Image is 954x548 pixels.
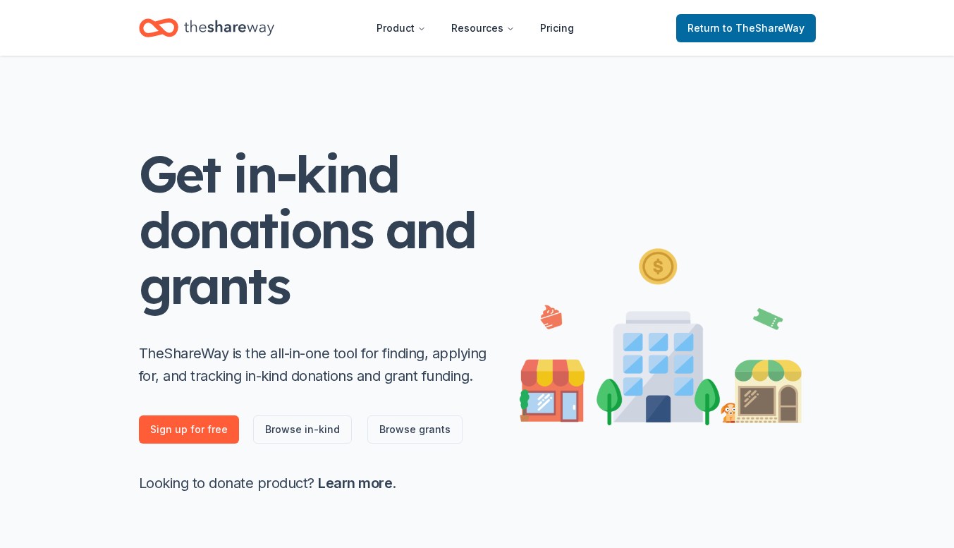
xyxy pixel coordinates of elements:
[253,415,352,444] a: Browse in-kind
[723,22,805,34] span: to TheShareWay
[440,14,526,42] button: Resources
[139,146,491,314] h1: Get in-kind donations and grants
[139,472,491,494] p: Looking to donate product? .
[139,11,274,44] a: Home
[367,415,463,444] a: Browse grants
[520,243,802,425] img: Illustration for landing page
[676,14,816,42] a: Returnto TheShareWay
[529,14,585,42] a: Pricing
[139,415,239,444] a: Sign up for free
[318,475,392,492] a: Learn more
[687,20,805,37] span: Return
[365,14,437,42] button: Product
[365,11,585,44] nav: Main
[139,342,491,387] p: TheShareWay is the all-in-one tool for finding, applying for, and tracking in-kind donations and ...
